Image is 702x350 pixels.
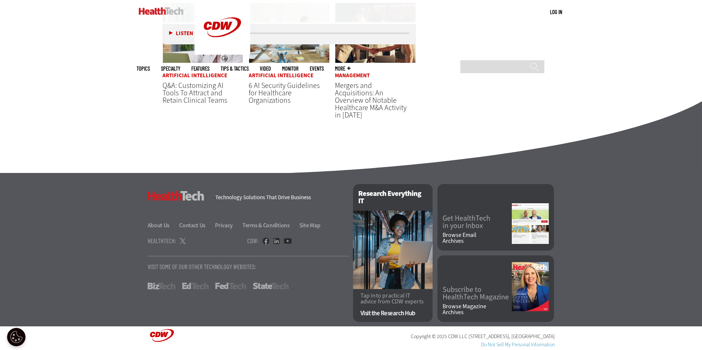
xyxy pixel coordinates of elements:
[299,221,320,229] a: Site Map
[162,81,227,105] a: Q&A: Customizing AI Tools To Attract and Retain Clinical Teams
[179,221,214,229] a: Contact Us
[443,232,512,244] a: Browse EmailArchives
[509,333,510,340] span: ,
[253,283,289,289] a: StateTech
[195,49,250,57] a: CDW
[512,203,549,244] img: newsletter screenshot
[481,341,555,348] a: Do Not Sell My Personal Information
[191,66,209,71] a: Features
[335,81,407,120] a: Mergers and Acquisitions: An Overview of Notable Healthcare M&A Activity in [DATE]
[148,264,349,270] p: Visit Some Of Our Other Technology Websites:
[7,328,26,346] button: Open Preferences
[512,262,549,311] img: Summer 2025 cover
[148,283,175,289] a: BizTech
[360,310,425,316] a: Visit the Research Hub
[221,66,249,71] a: Tips & Tactics
[443,215,512,230] a: Get HealthTechin your Inbox
[550,8,562,16] div: User menu
[215,221,241,229] a: Privacy
[148,238,176,244] h4: HealthTech:
[247,238,259,244] h4: CDW:
[360,293,425,305] p: Tap into practical IT advice from CDW experts
[249,81,320,105] a: 6 AI Security Guidelines for Healthcare Organizations
[353,184,433,211] h2: Research Everything IT
[148,221,178,229] a: About Us
[310,66,324,71] a: Events
[260,66,271,71] a: Video
[511,333,555,340] span: [GEOGRAPHIC_DATA]
[161,66,180,71] span: Specialty
[148,191,204,201] h3: HealthTech
[182,283,209,289] a: EdTech
[443,303,512,315] a: Browse MagazineArchives
[215,195,344,200] h4: Technology Solutions That Drive Business
[443,286,512,301] a: Subscribe toHealthTech Magazine
[7,328,26,346] div: Cookie Settings
[137,66,150,71] span: Topics
[448,333,509,340] span: CDW LLC [STREET_ADDRESS]
[242,221,298,229] a: Terms & Conditions
[411,333,447,340] span: Copyright © 2025
[550,9,562,15] a: Log in
[335,66,350,71] span: More
[282,66,299,71] a: MonITor
[139,7,184,15] img: Home
[215,283,246,289] a: FedTech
